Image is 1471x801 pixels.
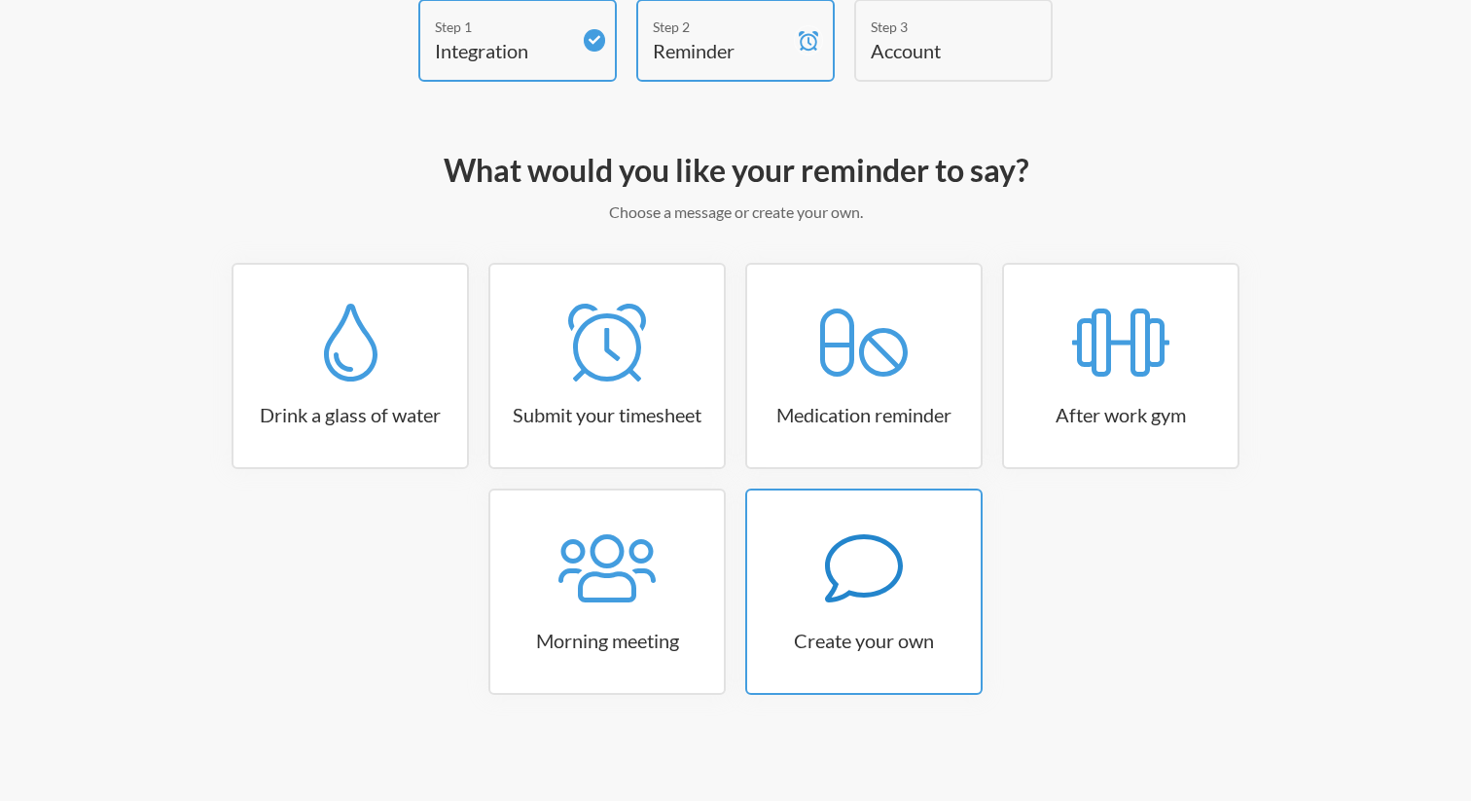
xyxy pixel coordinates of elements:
[490,401,724,428] h3: Submit your timesheet
[233,401,467,428] h3: Drink a glass of water
[871,37,1007,64] h4: Account
[435,37,571,64] h4: Integration
[653,17,789,37] div: Step 2
[747,627,981,654] h3: Create your own
[653,37,789,64] h4: Reminder
[871,17,1007,37] div: Step 3
[1004,401,1238,428] h3: After work gym
[171,150,1300,191] h2: What would you like your reminder to say?
[171,200,1300,224] p: Choose a message or create your own.
[490,627,724,654] h3: Morning meeting
[435,17,571,37] div: Step 1
[747,401,981,428] h3: Medication reminder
